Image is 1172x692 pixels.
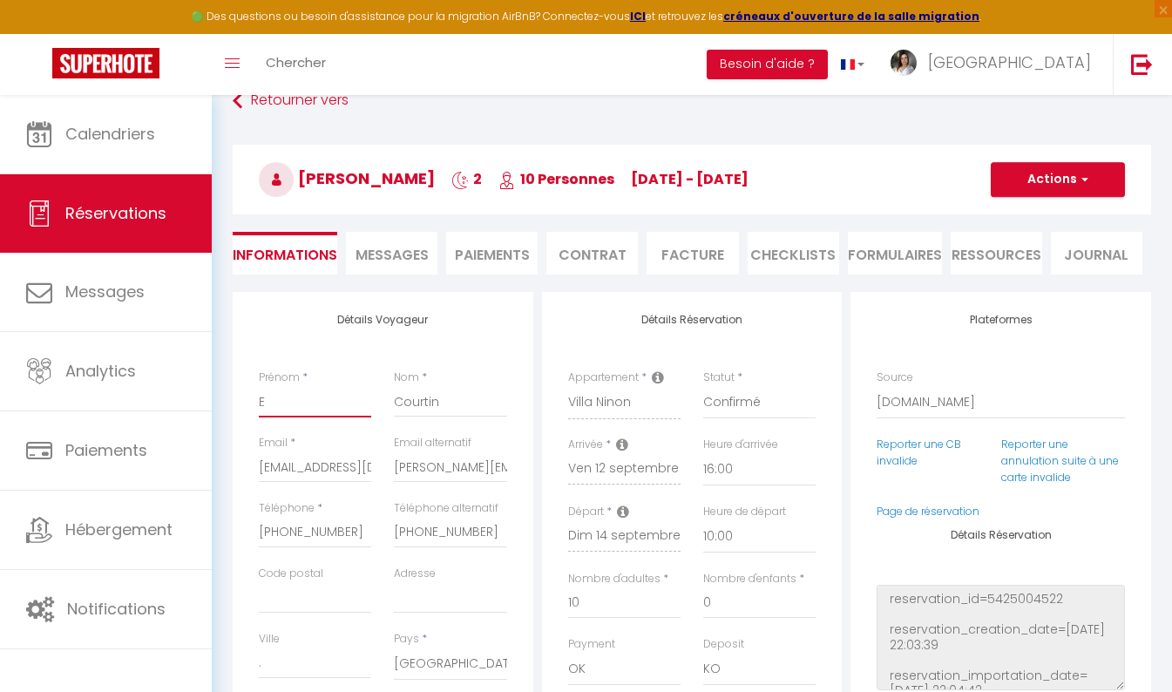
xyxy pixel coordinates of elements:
[630,9,646,24] a: ICI
[877,529,1125,541] h4: Détails Réservation
[568,571,661,587] label: Nombre d'adultes
[253,34,339,95] a: Chercher
[1001,437,1119,485] a: Reporter une annulation suite à une carte invalide
[877,314,1125,326] h4: Plateformes
[394,435,471,451] label: Email alternatif
[703,504,786,520] label: Heure de départ
[446,232,538,275] li: Paiements
[877,437,961,468] a: Reporter une CB invalide
[65,123,155,145] span: Calendriers
[259,314,507,326] h4: Détails Voyageur
[356,245,429,265] span: Messages
[748,232,839,275] li: CHECKLISTS
[1051,232,1142,275] li: Journal
[451,169,482,189] span: 2
[568,437,603,453] label: Arrivée
[67,598,166,620] span: Notifications
[707,50,828,79] button: Besoin d'aide ?
[991,162,1125,197] button: Actions
[703,370,735,386] label: Statut
[568,370,639,386] label: Appartement
[65,202,166,224] span: Réservations
[65,360,136,382] span: Analytics
[65,439,147,461] span: Paiements
[877,504,979,519] a: Page de réservation
[568,314,816,326] h4: Détails Réservation
[703,571,796,587] label: Nombre d'enfants
[546,232,638,275] li: Contrat
[233,85,1151,117] a: Retourner vers
[259,435,288,451] label: Email
[877,34,1113,95] a: ... [GEOGRAPHIC_DATA]
[394,566,436,582] label: Adresse
[647,232,738,275] li: Facture
[394,631,419,648] label: Pays
[703,437,778,453] label: Heure d'arrivée
[891,50,917,76] img: ...
[568,504,604,520] label: Départ
[631,169,749,189] span: [DATE] - [DATE]
[928,51,1091,73] span: [GEOGRAPHIC_DATA]
[65,519,173,540] span: Hébergement
[259,370,300,386] label: Prénom
[233,232,337,275] li: Informations
[14,7,66,59] button: Ouvrir le widget de chat LiveChat
[877,370,913,386] label: Source
[568,636,615,653] label: Payment
[951,232,1042,275] li: Ressources
[259,566,323,582] label: Code postal
[703,636,744,653] label: Deposit
[259,167,435,189] span: [PERSON_NAME]
[52,48,159,78] img: Super Booking
[259,500,315,517] label: Téléphone
[266,53,326,71] span: Chercher
[65,281,145,302] span: Messages
[848,232,942,275] li: FORMULAIRES
[498,169,614,189] span: 10 Personnes
[394,370,419,386] label: Nom
[723,9,979,24] a: créneaux d'ouverture de la salle migration
[259,631,280,648] label: Ville
[394,500,498,517] label: Téléphone alternatif
[1131,53,1153,75] img: logout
